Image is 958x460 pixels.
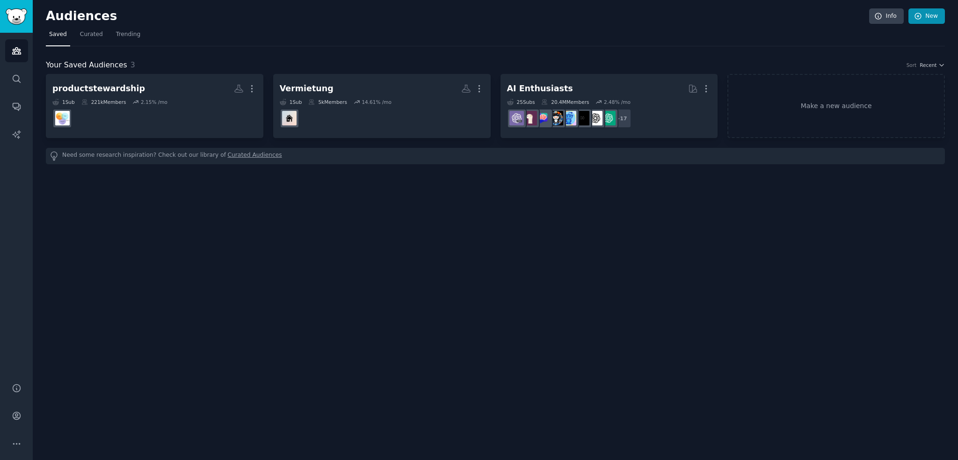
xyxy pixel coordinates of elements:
div: AI Enthusiasts [507,83,573,95]
img: ChatGPTPro [509,111,524,125]
img: Vermieten [282,111,297,125]
img: ProductManagement [55,111,70,125]
a: AI Enthusiasts25Subs20.4MMembers2.48% /mo+17ChatGPTOpenAIArtificialInteligenceartificialaiArtChat... [501,74,718,138]
a: Make a new audience [727,74,945,138]
span: Your Saved Audiences [46,59,127,71]
img: ChatGPT [601,111,616,125]
a: Vermietung1Sub5kMembers14.61% /moVermieten [273,74,491,138]
a: Curated [77,27,106,46]
span: 3 [131,60,135,69]
div: Vermietung [280,83,334,95]
div: productstewardship [52,83,145,95]
span: Recent [920,62,936,68]
span: Curated [80,30,103,39]
img: ChatGPTPromptGenius [536,111,550,125]
a: productstewardship1Sub221kMembers2.15% /moProductManagement [46,74,263,138]
img: artificial [562,111,576,125]
div: 2.15 % /mo [141,99,167,105]
a: New [908,8,945,24]
div: 2.48 % /mo [604,99,631,105]
div: 5k Members [308,99,347,105]
div: + 17 [612,109,631,128]
img: LocalLLaMA [523,111,537,125]
span: Saved [49,30,67,39]
a: Saved [46,27,70,46]
div: 221k Members [81,99,126,105]
img: OpenAI [588,111,602,125]
h2: Audiences [46,9,869,24]
div: Sort [907,62,917,68]
div: Need some research inspiration? Check out our library of [46,148,945,164]
img: ArtificialInteligence [575,111,589,125]
img: aiArt [549,111,563,125]
a: Trending [113,27,144,46]
div: 14.61 % /mo [362,99,392,105]
div: 25 Sub s [507,99,535,105]
a: Curated Audiences [228,151,282,161]
a: Info [869,8,904,24]
div: 1 Sub [52,99,75,105]
div: 1 Sub [280,99,302,105]
img: GummySearch logo [6,8,27,25]
div: 20.4M Members [541,99,589,105]
span: Trending [116,30,140,39]
button: Recent [920,62,945,68]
